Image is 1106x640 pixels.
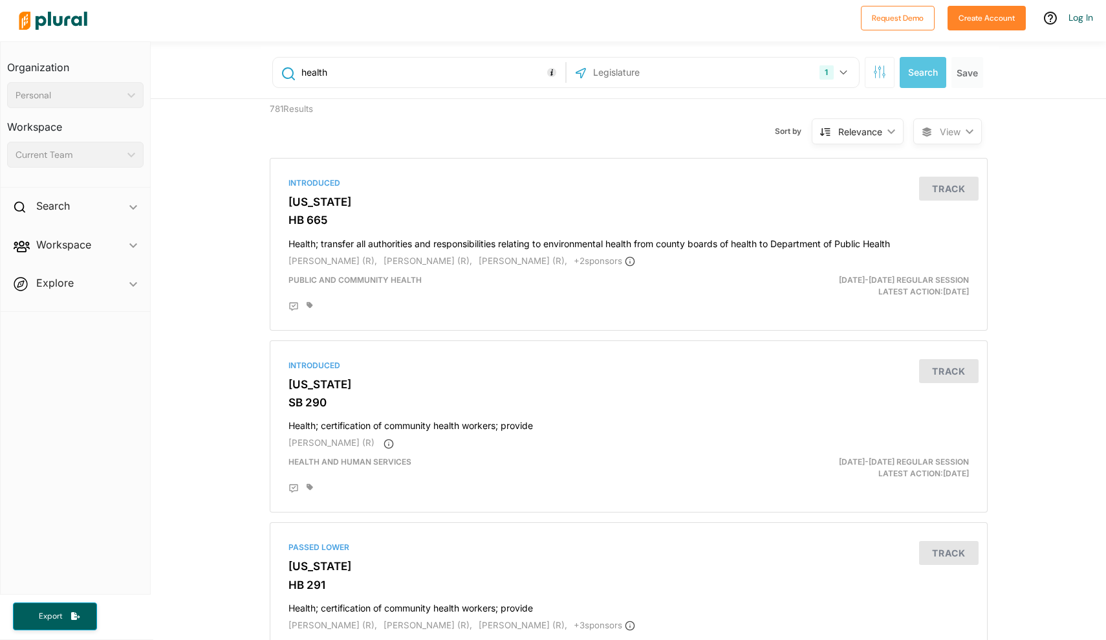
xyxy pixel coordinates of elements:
h3: HB 665 [288,214,969,226]
a: Request Demo [861,10,935,24]
span: [DATE]-[DATE] Regular Session [839,457,969,467]
span: + 2 sponsor s [574,256,635,266]
h3: [US_STATE] [288,560,969,573]
h2: Search [36,199,70,213]
a: Create Account [948,10,1026,24]
div: Latest Action: [DATE] [745,456,979,480]
button: Track [919,177,979,201]
h3: Workspace [7,108,144,137]
span: [PERSON_NAME] (R), [288,620,377,630]
span: [PERSON_NAME] (R), [288,256,377,266]
div: Introduced [288,177,969,189]
h4: Health; certification of community health workers; provide [288,414,969,432]
button: Save [951,57,983,88]
span: Export [30,611,71,622]
div: Personal [16,89,122,102]
button: Track [919,541,979,565]
span: Health and Human Services [288,457,411,467]
button: Export [13,602,97,630]
span: + 3 sponsor s [574,620,635,630]
h4: Health; certification of community health workers; provide [288,597,969,614]
h3: [US_STATE] [288,195,969,208]
div: 781 Results [260,99,444,148]
input: Legislature [592,60,730,85]
span: [PERSON_NAME] (R), [384,256,472,266]
h3: Organization [7,49,144,77]
span: [PERSON_NAME] (R) [288,437,374,448]
button: 1 [814,60,855,85]
h3: SB 290 [288,396,969,409]
span: [DATE]-[DATE] Regular Session [839,275,969,285]
span: [PERSON_NAME] (R), [479,620,567,630]
div: Latest Action: [DATE] [745,274,979,298]
h4: Health; transfer all authorities and responsibilities relating to environmental health from count... [288,232,969,250]
h3: HB 291 [288,579,969,591]
a: Log In [1068,12,1093,23]
input: Enter keywords, bill # or legislator name [300,60,562,85]
div: Introduced [288,360,969,371]
button: Request Demo [861,6,935,30]
span: Sort by [775,126,812,137]
span: [PERSON_NAME] (R), [384,620,472,630]
button: Create Account [948,6,1026,30]
div: Current Team [16,148,122,162]
div: Add tags [307,302,313,309]
div: 1 [819,65,833,80]
button: Search [900,57,946,88]
h3: [US_STATE] [288,378,969,391]
button: Track [919,359,979,383]
div: Relevance [838,125,882,138]
div: Add tags [307,483,313,491]
span: Search Filters [873,65,886,76]
div: Tooltip anchor [546,67,558,78]
span: Public and Community Health [288,275,422,285]
div: Passed Lower [288,542,969,553]
div: Add Position Statement [288,302,299,312]
span: View [940,125,960,138]
div: Add Position Statement [288,483,299,494]
span: [PERSON_NAME] (R), [479,256,567,266]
